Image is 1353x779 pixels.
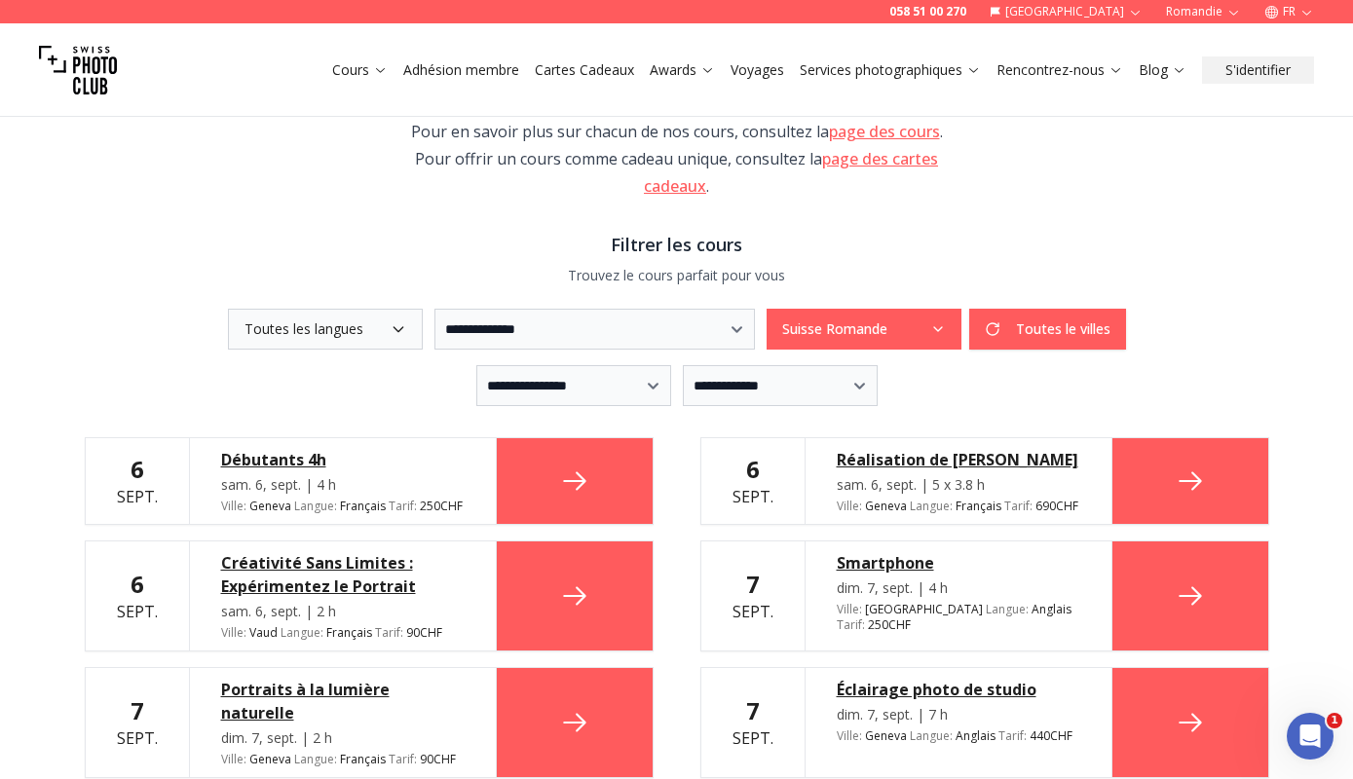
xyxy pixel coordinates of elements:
div: sept. [733,454,773,508]
span: Anglais [956,728,996,744]
a: Adhésion membre [403,60,519,80]
a: Blog [1139,60,1186,80]
img: logo [39,37,85,68]
div: Was sind die Vorteile einer Mitgliedschaft beim Swiss Photo Club? [40,438,326,479]
div: Geneva 250 CHF [221,499,465,514]
div: Pour en savoir plus sur chacun de nos cours, consultez la . Pour offrir un cours comme cadeau uni... [396,118,958,200]
div: [GEOGRAPHIC_DATA] 250 CHF [837,602,1080,633]
div: sept. [733,695,773,750]
b: 6 [131,568,144,600]
div: sept. [117,569,158,623]
a: 058 51 00 270 [889,4,966,19]
div: Kann ich Fotos einreichen, die ich mit meinem Handy aufgenommen habe? [28,487,361,543]
span: Ville : [221,751,246,767]
span: Langue : [910,498,953,514]
span: Tarif : [837,616,865,633]
a: Réalisation de [PERSON_NAME] [837,448,1080,471]
span: Langue : [910,727,953,744]
span: Tarif : [389,751,417,767]
button: Rencontrez-nous [989,56,1131,84]
span: Anglais [1032,602,1071,617]
button: Trouver une réponse [28,271,361,310]
button: Awards [642,56,723,84]
a: Smartphone [837,551,1080,575]
span: Aide [180,649,210,662]
button: Adhésion membre [395,56,527,84]
h3: Filtrer les cours [85,231,1269,258]
div: Fermer [335,31,370,66]
div: Poser une question [19,562,370,656]
span: Tarif : [375,624,403,641]
span: Français [340,499,386,514]
span: Trouver une réponse [40,280,199,301]
span: Français [340,752,386,767]
span: Ville : [837,727,862,744]
div: sept. [117,454,158,508]
img: Swiss photo club [39,31,117,109]
a: Cours [332,60,388,80]
span: Accueil [37,649,93,662]
div: sept. [117,695,158,750]
span: Tarif : [998,727,1027,744]
span: 1 [1327,713,1342,728]
div: Gibt es für jeden Fotowettbewerb ein bestimmtes Thema? [28,317,361,374]
a: Rencontrez-nous [996,60,1123,80]
button: Suisse Romande [767,309,961,350]
span: Français [956,499,1001,514]
div: Poser une question [40,578,325,599]
a: Awards [650,60,715,80]
span: Ville : [221,498,246,514]
a: Services photographiques [800,60,981,80]
p: Bonjour 👋 [39,138,351,171]
div: dim. 7, sept. | 2 h [221,728,465,748]
button: S'identifier [1202,56,1314,84]
a: Cartes Cadeaux [535,60,634,80]
a: page des cours [829,121,940,142]
button: Conversations [260,600,390,678]
b: 6 [131,453,144,485]
b: 6 [746,453,760,485]
span: Français [326,625,372,641]
span: Langue : [294,498,337,514]
a: Débutants 4h [221,448,465,471]
a: Créativité Sans Limites : Expérimentez le Portrait [221,551,465,598]
a: Portraits à la lumière naturelle [221,678,465,724]
b: 7 [131,694,144,726]
img: Profile image for Osan [282,31,321,70]
span: Conversations [276,649,373,662]
div: dim. 7, sept. | 4 h [837,578,1080,598]
span: Ville : [221,624,246,641]
div: Éclairage photo de studio [837,678,1080,701]
div: Gibt es für jeden Fotowettbewerb ein bestimmtes Thema? [40,325,326,366]
span: Ville : [837,601,862,617]
button: Aide [130,600,259,678]
button: Cartes Cadeaux [527,56,642,84]
div: sept. [733,569,773,623]
div: Was sind die Vorteile einer Mitgliedschaft beim Swiss Photo Club? [28,430,361,487]
span: Ville : [837,498,862,514]
button: Services photographiques [792,56,989,84]
a: Voyages [731,60,784,80]
img: Profile image for Quim [208,31,247,70]
button: Toutes les langues [228,309,423,350]
p: Comment pouvons-nous vous aider ? [39,171,351,238]
div: sam. 6, sept. | 2 h [221,602,465,621]
b: 7 [746,694,760,726]
div: Welche Kamera und Fotoausrüstung empfiehlt ihr für mich? [28,374,361,430]
div: sam. 6, sept. | 5 x 3.8 h [837,475,1080,495]
button: Voyages [723,56,792,84]
span: Tarif : [1004,498,1033,514]
iframe: Intercom live chat [1287,713,1334,760]
div: sam. 6, sept. | 4 h [221,475,465,495]
span: Langue : [281,624,323,641]
div: Welche Kamera und Fotoausrüstung empfiehlt ihr für mich? [40,382,326,423]
span: Langue : [986,601,1029,617]
div: Geneva 690 CHF [837,499,1080,514]
b: 7 [746,568,760,600]
div: Geneva 90 CHF [221,752,465,767]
